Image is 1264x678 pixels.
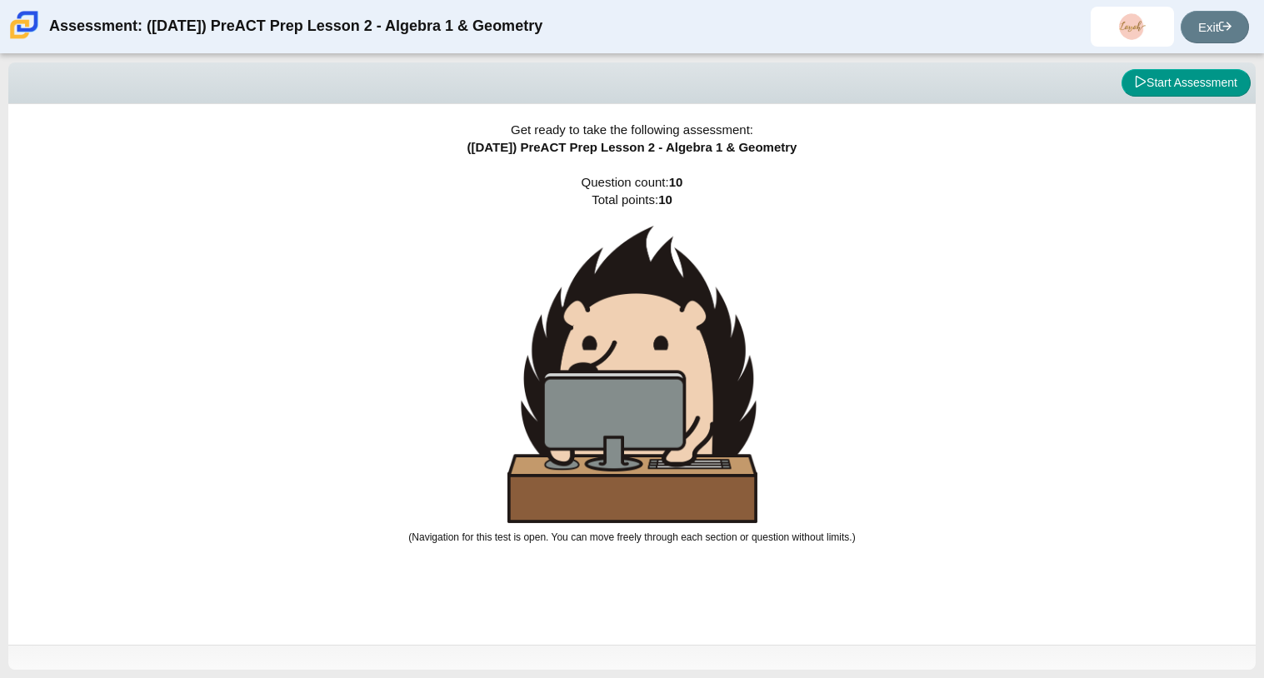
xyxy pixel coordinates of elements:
[467,140,797,154] span: ([DATE]) PreACT Prep Lesson 2 - Algebra 1 & Geometry
[507,226,757,523] img: hedgehog-behind-computer-large.png
[408,175,855,543] span: Question count: Total points:
[7,31,42,45] a: Carmen School of Science & Technology
[511,122,753,137] span: Get ready to take the following assessment:
[669,175,683,189] b: 10
[1181,11,1249,43] a: Exit
[408,531,855,543] small: (Navigation for this test is open. You can move freely through each section or question without l...
[7,7,42,42] img: Carmen School of Science & Technology
[1119,13,1146,40] img: sharlayah.dyson.QXYnXQ
[49,7,542,47] div: Assessment: ([DATE]) PreACT Prep Lesson 2 - Algebra 1 & Geometry
[1122,69,1251,97] button: Start Assessment
[658,192,672,207] b: 10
